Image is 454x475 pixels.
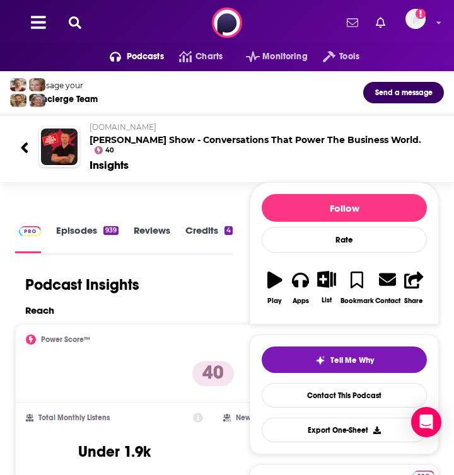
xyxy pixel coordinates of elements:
[29,94,45,107] img: Barbara Profile
[315,355,325,365] img: tell me why sparkle
[411,407,441,437] div: Open Intercom Messenger
[322,296,332,304] div: List
[375,296,400,305] div: Contact
[262,346,427,373] button: tell me why sparkleTell Me Why
[195,48,223,66] span: Charts
[38,413,110,422] h2: Total Monthly Listens
[340,263,375,312] button: Bookmark
[78,442,151,461] h3: Under 1.9k
[231,47,308,67] button: open menu
[262,263,288,312] button: Play
[340,297,374,305] div: Bookmark
[405,9,426,29] img: User Profile
[25,275,139,294] h1: Podcast Insights
[330,355,374,365] span: Tell Me Why
[288,263,313,312] button: Apps
[342,12,363,33] a: Show notifications dropdown
[224,226,233,235] div: 4
[262,48,307,66] span: Monitoring
[212,8,242,38] img: Podchaser - Follow, Share and Rate Podcasts
[405,9,433,37] a: Logged in as TrevorC
[262,194,427,222] button: Follow
[41,129,78,165] img: Matt Brown Show - Conversations That Power The Business World.
[10,78,26,91] img: Sydney Profile
[375,263,401,312] a: Contact
[29,78,45,91] img: Jules Profile
[262,227,427,253] div: Rate
[262,383,427,408] a: Contact This Podcast
[404,297,423,305] div: Share
[339,48,359,66] span: Tools
[401,263,427,312] button: Share
[90,122,434,146] h2: [PERSON_NAME] Show - Conversations That Power The Business World.
[41,335,90,344] h2: Power Score™
[25,304,54,316] h2: Reach
[185,224,233,253] a: Credits4
[308,47,359,67] button: open menu
[314,263,340,312] button: List
[31,81,98,90] div: Message your
[134,224,170,253] a: Reviews
[31,94,98,105] div: Concierge Team
[363,82,444,103] button: Send a message
[293,297,309,305] div: Apps
[10,94,26,107] img: Jon Profile
[95,47,164,67] button: open menu
[405,9,426,29] span: Logged in as TrevorC
[371,12,390,33] a: Show notifications dropdown
[105,148,114,153] span: 40
[127,48,164,66] span: Podcasts
[416,9,426,19] svg: Add a profile image
[56,224,119,253] a: Episodes939
[267,297,282,305] div: Play
[19,226,41,236] img: Podchaser Pro
[236,413,305,422] h2: New Episode Listens
[90,158,129,172] div: Insights
[103,226,119,235] div: 939
[262,418,427,442] button: Export One-Sheet
[90,122,156,132] span: [DOMAIN_NAME]
[192,361,234,386] p: 40
[164,47,223,67] a: Charts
